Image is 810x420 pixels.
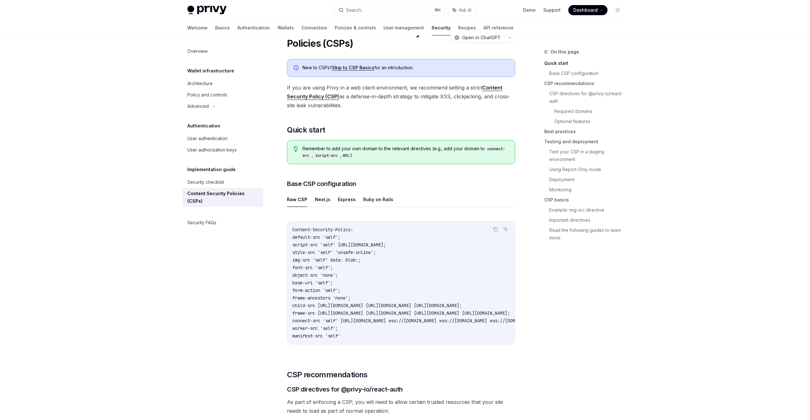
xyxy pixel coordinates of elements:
button: Open in ChatGPT [450,32,504,43]
a: Example: img-src directive [549,205,628,215]
button: Copy the contents from the code block [491,225,500,233]
a: API reference [483,20,514,35]
a: Using Report-Only mode [549,164,628,175]
a: Basics [215,20,230,35]
a: Base CSP configuration [549,68,628,78]
a: Support [543,7,561,13]
div: User authorization keys [187,146,237,154]
h5: Wallet infrastructure [187,67,234,75]
span: manifest-src 'self' [292,333,340,339]
div: Overview [187,47,208,55]
a: Dashboard [568,5,607,15]
span: script-src 'self' [URL][DOMAIN_NAME]; [292,242,386,248]
span: CSP directives for @privy-io/react-auth [287,385,403,394]
span: ⌘ K [434,8,441,13]
a: Security checklist [182,176,263,188]
a: CSP recommendations [544,78,628,89]
span: frame-src [URL][DOMAIN_NAME] [URL][DOMAIN_NAME] [URL][DOMAIN_NAME] [URL][DOMAIN_NAME]; [292,310,510,316]
a: Deployment [549,175,628,185]
a: Test your CSP in a staging environment [549,147,628,164]
span: Remember to add your own domain to the relevant directives (e.g., add your domain to , , etc.) [302,145,508,159]
a: CSP directives for @privy-io/react-auth [549,89,628,106]
div: Policy and controls [187,91,227,99]
span: child-src [URL][DOMAIN_NAME] [URL][DOMAIN_NAME] [URL][DOMAIN_NAME]; [292,303,462,308]
code: connect-src [302,146,505,159]
span: Dashboard [573,7,598,13]
a: User authorization keys [182,144,263,156]
button: Next.js [315,192,330,207]
a: Overview [182,46,263,57]
a: Skip to CSP Basics [332,65,374,71]
button: Ask AI [448,4,476,16]
div: Security FAQs [187,219,216,226]
span: Open in ChatGPT [462,34,501,41]
span: img-src 'self' data: blob:; [292,257,361,263]
div: Content Security Policies (CSPs) [187,190,259,205]
h5: Implementation guide [187,166,236,173]
button: Raw CSP [287,192,307,207]
a: Connectors [302,20,327,35]
a: Optional features [554,116,628,127]
a: Recipes [458,20,476,35]
a: Security FAQs [182,217,263,228]
div: Search... [346,6,364,14]
span: style-src 'self' 'unsafe-inline'; [292,250,376,255]
a: User authentication [182,133,263,144]
span: Base CSP configuration [287,179,356,188]
a: Architecture [182,78,263,89]
span: object-src 'none'; [292,272,338,278]
span: Ask AI [459,7,471,13]
a: Demo [523,7,536,13]
span: default-src 'self'; [292,234,340,240]
a: User management [383,20,424,35]
span: If you are using Privy in a web client environment, we recommend setting a strict as a defense-in... [287,83,515,110]
a: Read the following guides to learn more: [549,225,628,243]
span: frame-ancestors 'none'; [292,295,351,301]
a: Best practices [544,127,628,137]
a: CSP basics [544,195,628,205]
a: Welcome [187,20,208,35]
button: Ask AI [502,225,510,233]
span: Content-Security-Policy: [292,227,353,232]
button: Search...⌘K [334,4,445,16]
span: form-action 'self'; [292,287,340,293]
h1: Guidance for Content Security Policies (CSPs) [287,26,448,49]
h5: Authentication [187,122,220,130]
div: Security checklist [187,178,224,186]
button: Ruby on Rails [363,192,393,207]
a: Content Security Policies (CSPs) [182,188,263,207]
a: Important directives [549,215,628,225]
a: Wallets [277,20,294,35]
a: Quick start [544,58,628,68]
div: Architecture [187,80,213,87]
span: worker-src 'self'; [292,325,338,331]
div: User authentication [187,135,227,142]
span: As part of enforcing a CSP, you will need to allow certain trusted resources that your site needs... [287,398,515,415]
a: Policies & controls [335,20,376,35]
button: Toggle dark mode [613,5,623,15]
a: Security [432,20,451,35]
a: Required domains [554,106,628,116]
span: On this page [551,48,579,56]
a: Monitoring [549,185,628,195]
svg: Info [294,65,300,71]
img: light logo [187,6,227,15]
code: script-src [313,152,340,159]
div: New to CSPs? for an introduction. [302,65,508,71]
span: Quick start [287,125,325,135]
svg: Tip [294,146,298,152]
span: font-src 'self'; [292,265,333,270]
a: Testing and deployment [544,137,628,147]
a: Authentication [237,20,270,35]
span: connect-src 'self' [URL][DOMAIN_NAME] wss://[DOMAIN_NAME] wss://[DOMAIN_NAME] wss://[DOMAIN_NAME]... [292,318,649,324]
a: Policy and controls [182,89,263,101]
button: Express [338,192,356,207]
div: Advanced [187,102,209,110]
span: base-uri 'self'; [292,280,333,286]
span: CSP recommendations [287,370,368,380]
